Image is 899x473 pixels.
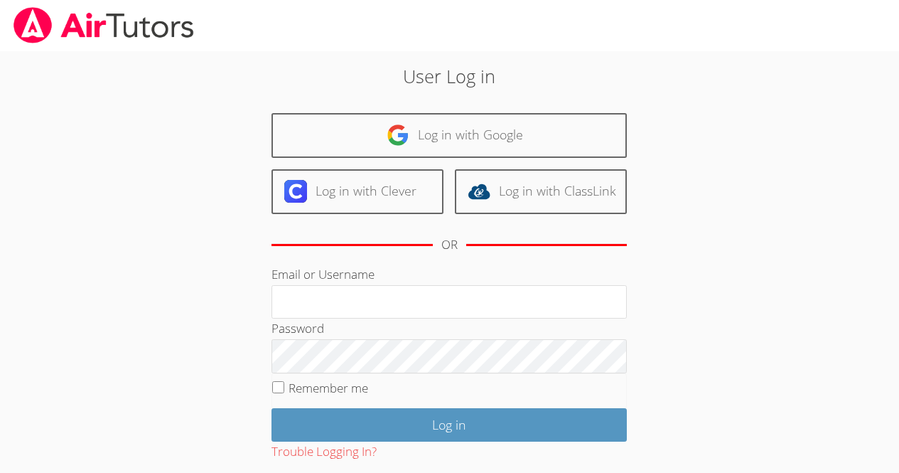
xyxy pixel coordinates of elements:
label: Remember me [289,380,368,396]
label: Email or Username [271,266,375,282]
input: Log in [271,408,627,442]
a: Log in with ClassLink [455,169,627,214]
img: classlink-logo-d6bb404cc1216ec64c9a2012d9dc4662098be43eaf13dc465df04b49fa7ab582.svg [468,180,490,203]
a: Log in with Clever [271,169,443,214]
h2: User Log in [207,63,692,90]
img: google-logo-50288ca7cdecda66e5e0955fdab243c47b7ad437acaf1139b6f446037453330a.svg [387,124,409,147]
img: clever-logo-6eab21bc6e7a338710f1a6ff85c0baf02591cd810cc4098c63d3a4b26e2feb20.svg [284,180,307,203]
img: airtutors_banner-c4298cdbf04f3fff15de1276eac7730deb9818008684d7c2e4769d2f7ddbe033.png [12,7,195,43]
a: Log in with Google [271,113,627,158]
button: Trouble Logging In? [271,442,377,462]
label: Password [271,320,324,336]
div: OR [441,235,458,255]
